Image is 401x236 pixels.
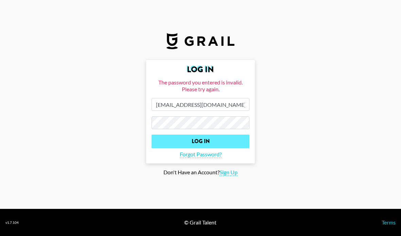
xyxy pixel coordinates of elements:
[152,98,249,111] input: Email
[184,219,216,226] div: © Grail Talent
[220,169,238,176] span: Sign Up
[180,151,222,158] span: Forgot Password?
[152,79,249,93] div: The password you entered is invalid. Please try again.
[152,135,249,148] input: Log In
[382,219,396,225] a: Terms
[167,33,234,49] img: Grail Talent Logo
[152,65,249,74] h2: Log In
[5,220,19,225] div: v 1.7.104
[5,169,396,176] div: Don't Have an Account?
